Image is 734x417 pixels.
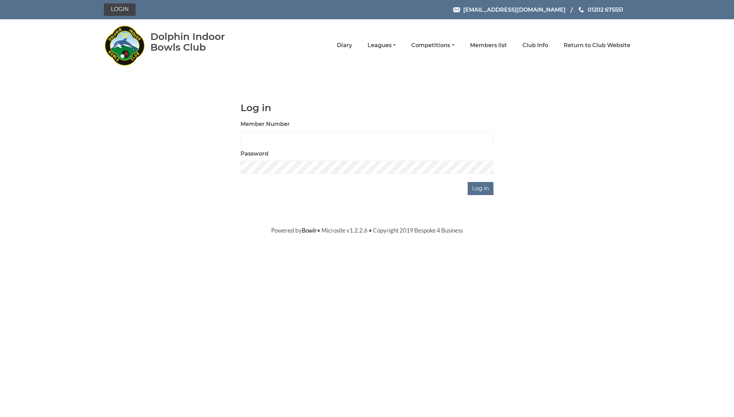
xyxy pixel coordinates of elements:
[104,3,136,16] a: Login
[588,6,623,13] span: 01202 675551
[104,21,145,69] img: Dolphin Indoor Bowls Club
[271,227,463,234] span: Powered by • Microsite v1.2.2.6 • Copyright 2019 Bespoke 4 Business
[453,7,460,12] img: Email
[578,6,623,14] a: Phone us 01202 675551
[241,120,290,128] label: Member Number
[470,42,507,49] a: Members list
[302,227,317,234] a: Bowlr
[579,7,584,12] img: Phone us
[150,31,247,53] div: Dolphin Indoor Bowls Club
[453,6,566,14] a: Email [EMAIL_ADDRESS][DOMAIN_NAME]
[337,42,352,49] a: Diary
[241,103,493,113] h1: Log in
[241,150,268,158] label: Password
[368,42,396,49] a: Leagues
[463,6,566,13] span: [EMAIL_ADDRESS][DOMAIN_NAME]
[564,42,630,49] a: Return to Club Website
[468,182,493,195] input: Log in
[411,42,454,49] a: Competitions
[522,42,548,49] a: Club Info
